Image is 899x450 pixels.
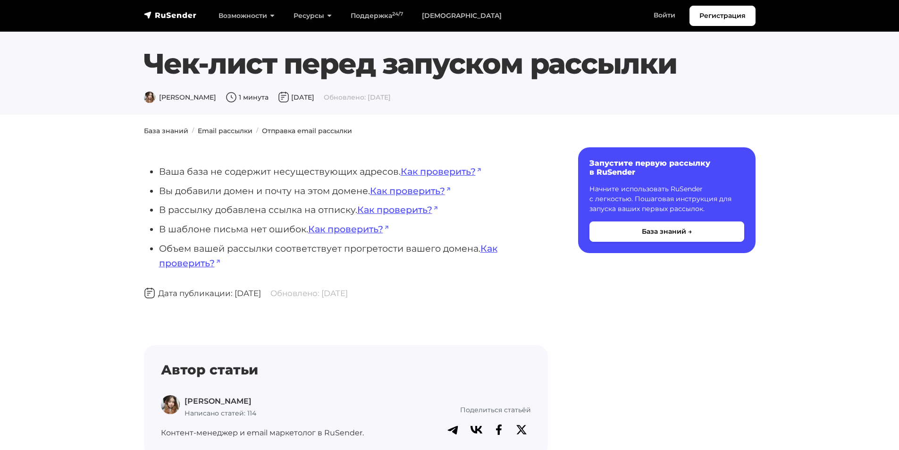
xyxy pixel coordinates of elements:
a: Как проверить? [370,185,451,196]
li: В рассылку добавлена ссылка на отписку. [159,203,548,217]
span: Написано статей: 114 [185,409,256,417]
li: Вы добавили домен и почту на этом домене. [159,184,548,198]
a: Email рассылки [198,127,252,135]
li: В шаблоне письма нет ошибок. [159,222,548,237]
p: [PERSON_NAME] [185,395,256,408]
sup: 24/7 [392,11,403,17]
nav: breadcrumb [138,126,761,136]
a: [DEMOGRAPHIC_DATA] [412,6,511,25]
a: Как проверить? [401,166,482,177]
a: Как проверить? [357,204,438,215]
a: База знаний [144,127,188,135]
span: [DATE] [278,93,314,102]
p: Контент-менеджер и email маркетолог в RuSender. [161,427,372,439]
li: Объем вашей рассылки соответствует прогретости вашего домена. [159,241,548,270]
a: Возможности [209,6,284,25]
button: База знаний → [589,221,744,242]
span: Обновлено: [DATE] [270,289,348,298]
li: Ваша база не содержит несуществующих адресов. [159,164,548,179]
p: Поделиться статьёй [383,405,531,415]
a: Ресурсы [284,6,341,25]
a: Как проверить? [159,243,497,269]
img: Время чтения [226,92,237,103]
h1: Чек-лист перед запуском рассылки [144,47,756,81]
img: RuSender [144,10,197,20]
h4: Автор статьи [161,362,531,378]
a: Поддержка24/7 [341,6,412,25]
h6: Запустите первую рассылку в RuSender [589,159,744,177]
a: Запустите первую рассылку в RuSender Начните использовать RuSender с легкостью. Пошаговая инструк... [578,147,756,253]
span: 1 минута [226,93,269,102]
a: Как проверить? [308,223,389,235]
img: Дата публикации [144,288,155,299]
span: Обновлено: [DATE] [324,93,391,102]
span: [PERSON_NAME] [144,93,216,102]
img: Дата публикации [278,92,289,103]
a: Регистрация [689,6,756,26]
span: Дата публикации: [DATE] [144,289,261,298]
a: Отправка email рассылки [262,127,352,135]
a: Войти [644,6,685,25]
p: Начните использовать RuSender с легкостью. Пошаговая инструкция для запуска ваших первых рассылок. [589,184,744,214]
